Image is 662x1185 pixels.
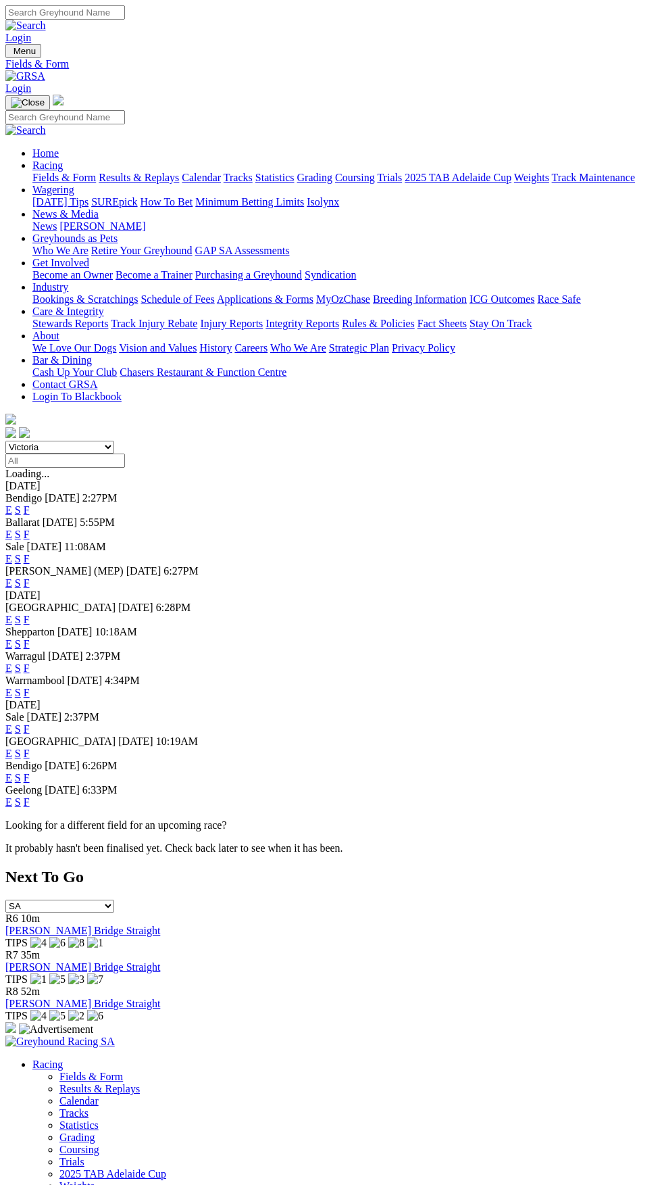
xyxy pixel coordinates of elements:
a: Strategic Plan [329,342,389,354]
span: R8 [5,986,18,997]
img: 5 [49,1010,66,1022]
a: F [24,504,30,516]
a: Minimum Betting Limits [195,196,304,208]
img: 15187_Greyhounds_GreysPlayCentral_Resize_SA_WebsiteBanner_300x115_2025.jpg [5,1022,16,1033]
a: Vision and Values [119,342,197,354]
a: E [5,553,12,564]
span: 4:34PM [105,675,140,686]
a: F [24,553,30,564]
a: F [24,772,30,783]
a: Track Injury Rebate [111,318,197,329]
div: Racing [32,172,657,184]
span: [DATE] [27,711,62,723]
span: Loading... [5,468,49,479]
button: Toggle navigation [5,44,41,58]
a: E [5,529,12,540]
a: Calendar [182,172,221,183]
span: [DATE] [118,735,153,747]
div: Greyhounds as Pets [32,245,657,257]
span: Menu [14,46,36,56]
span: 6:33PM [82,784,118,796]
a: Fields & Form [32,172,96,183]
a: ICG Outcomes [469,293,534,305]
div: News & Media [32,220,657,233]
a: E [5,638,12,650]
a: S [15,529,21,540]
a: Statistics [255,172,295,183]
a: E [5,662,12,674]
a: [PERSON_NAME] [59,220,145,232]
span: 10m [21,913,40,924]
span: [PERSON_NAME] (MEP) [5,565,124,577]
button: Toggle navigation [5,95,50,110]
span: [GEOGRAPHIC_DATA] [5,602,116,613]
a: Who We Are [32,245,88,256]
a: S [15,614,21,625]
a: Home [32,147,59,159]
span: TIPS [5,973,28,985]
div: About [32,342,657,354]
p: Looking for a different field for an upcoming race? [5,819,657,831]
a: S [15,577,21,589]
a: Login To Blackbook [32,391,122,402]
a: E [5,614,12,625]
a: F [24,662,30,674]
img: 4 [30,1010,47,1022]
img: GRSA [5,70,45,82]
a: GAP SA Assessments [195,245,290,256]
a: E [5,687,12,698]
a: S [15,504,21,516]
a: S [15,748,21,759]
a: Get Involved [32,257,89,268]
img: Greyhound Racing SA [5,1036,115,1048]
a: Trials [59,1156,84,1167]
a: News & Media [32,208,99,220]
a: Wagering [32,184,74,195]
a: Contact GRSA [32,379,97,390]
span: [DATE] [45,760,80,771]
a: Isolynx [307,196,339,208]
a: F [24,577,30,589]
a: Grading [59,1132,95,1143]
a: Results & Replays [59,1083,140,1094]
a: SUREpick [91,196,137,208]
a: S [15,638,21,650]
input: Search [5,110,125,124]
a: F [24,748,30,759]
a: Coursing [335,172,375,183]
img: 8 [68,937,84,949]
a: Grading [297,172,332,183]
a: S [15,796,21,808]
a: Greyhounds as Pets [32,233,118,244]
a: Bar & Dining [32,354,92,366]
span: [DATE] [118,602,153,613]
span: Sale [5,541,24,552]
span: 2:37PM [64,711,99,723]
a: Rules & Policies [342,318,415,329]
img: Close [11,97,45,108]
a: Injury Reports [200,318,263,329]
span: [DATE] [68,675,103,686]
a: Cash Up Your Club [32,366,117,378]
a: Fields & Form [5,58,657,70]
span: Warragul [5,650,45,662]
span: 10:19AM [156,735,198,747]
a: Tracks [224,172,253,183]
span: [DATE] [43,516,78,528]
span: Sale [5,711,24,723]
img: 1 [87,937,103,949]
a: Fact Sheets [417,318,467,329]
span: 52m [21,986,40,997]
a: E [5,796,12,808]
div: Care & Integrity [32,318,657,330]
img: twitter.svg [19,427,30,438]
a: Become a Trainer [116,269,193,281]
a: News [32,220,57,232]
partial: It probably hasn't been finalised yet. Check back later to see when it has been. [5,842,343,854]
span: Warrnambool [5,675,65,686]
span: Geelong [5,784,42,796]
span: R6 [5,913,18,924]
a: Careers [234,342,268,354]
span: TIPS [5,1010,28,1021]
